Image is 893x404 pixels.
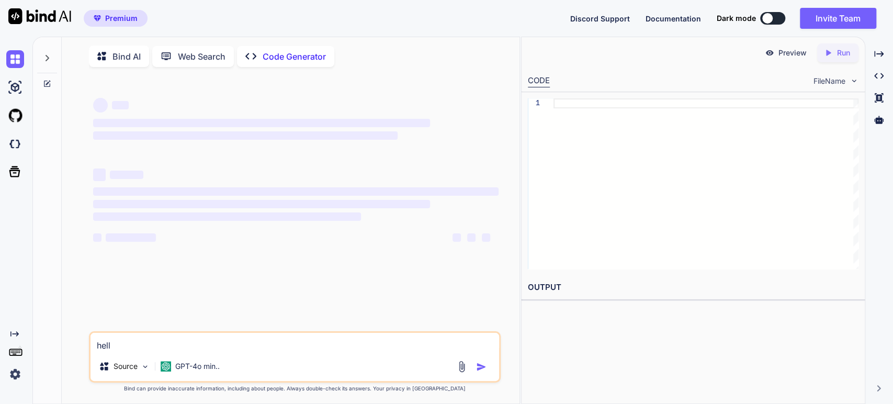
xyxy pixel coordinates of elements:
span: FileName [813,76,845,86]
img: premium [94,15,101,21]
span: Premium [105,13,138,24]
span: ‌ [93,131,398,140]
button: premiumPremium [84,10,148,27]
p: Bind can provide inaccurate information, including about people. Always double-check its answers.... [89,385,501,392]
img: chevron down [850,76,858,85]
button: Invite Team [800,8,876,29]
img: preview [765,48,774,58]
img: ai-studio [6,78,24,96]
img: icon [476,362,487,372]
span: ‌ [482,233,490,242]
button: Discord Support [570,13,630,24]
img: settings [6,365,24,383]
span: ‌ [93,187,499,196]
img: Pick Models [141,362,150,371]
span: ‌ [93,212,361,221]
span: ‌ [93,233,101,242]
img: attachment [456,361,468,373]
p: Bind AI [112,50,141,63]
span: Documentation [646,14,701,23]
h2: OUTPUT [522,275,865,300]
p: Source [114,361,138,372]
img: githubLight [6,107,24,125]
p: GPT-4o min.. [175,361,220,372]
span: ‌ [453,233,461,242]
span: Dark mode [717,13,756,24]
span: ‌ [467,233,476,242]
img: Bind AI [8,8,71,24]
span: ‌ [93,119,430,127]
img: chat [6,50,24,68]
p: Code Generator [263,50,326,63]
span: ‌ [93,169,106,181]
textarea: hell [91,333,500,352]
div: 1 [528,98,540,108]
span: ‌ [106,233,156,242]
span: ‌ [93,200,430,208]
button: Documentation [646,13,701,24]
p: Run [837,48,850,58]
img: darkCloudIdeIcon [6,135,24,153]
p: Web Search [178,50,225,63]
img: GPT-4o mini [161,361,171,372]
div: CODE [528,75,550,87]
span: Discord Support [570,14,630,23]
span: ‌ [112,101,129,109]
span: ‌ [110,171,143,179]
p: Preview [778,48,807,58]
span: ‌ [93,98,108,113]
